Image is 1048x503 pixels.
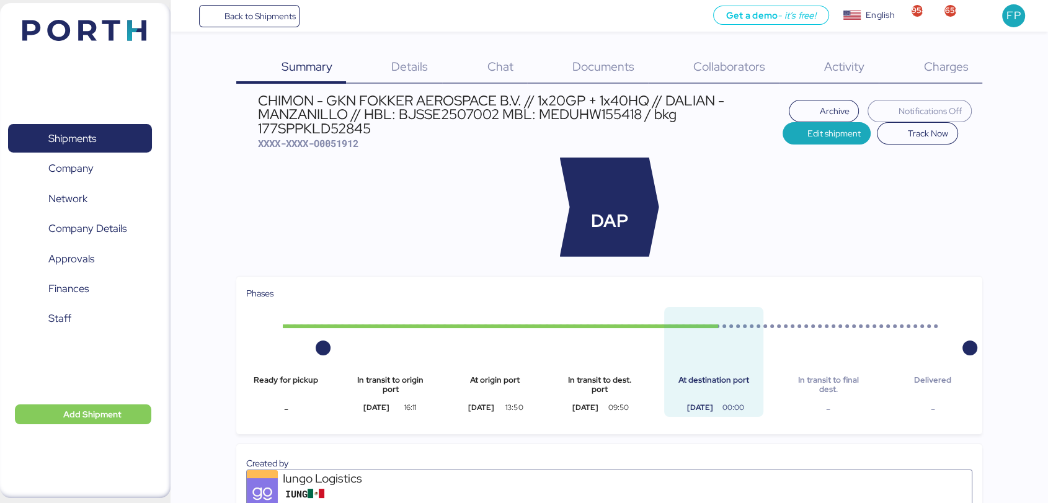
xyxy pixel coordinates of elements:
div: 16:11 [389,402,430,413]
a: Back to Shipments [199,5,300,27]
span: Summary [282,58,332,74]
div: - [246,402,326,417]
span: FP [1006,7,1020,24]
div: - [788,402,868,417]
div: Delivered [893,376,972,394]
div: Ready for pickup [246,376,326,394]
div: [DATE] [455,402,507,413]
div: At destination port [674,376,753,394]
div: [DATE] [674,402,726,413]
button: Notifications Off [868,100,972,122]
button: Add Shipment [15,404,151,424]
span: Back to Shipments [224,9,295,24]
a: Company Details [8,215,152,243]
button: Menu [178,6,199,27]
span: Edit shipment [807,126,861,141]
span: Documents [572,58,634,74]
span: Details [391,58,428,74]
span: Company Details [48,220,127,238]
div: English [866,9,894,22]
div: - [893,402,972,417]
span: XXXX-XXXX-O0051912 [258,137,358,149]
span: Network [48,190,87,208]
div: 13:50 [494,402,535,413]
span: Company [48,159,94,177]
span: DAP [591,208,628,234]
div: In transit to final dest. [788,376,868,394]
span: Archive [819,104,849,118]
span: Track Now [908,126,948,141]
span: Chat [487,58,513,74]
button: Archive [789,100,859,122]
span: Collaborators [693,58,765,74]
div: [DATE] [559,402,611,413]
div: Created by [246,456,972,470]
a: Staff [8,305,152,333]
a: Shipments [8,124,152,153]
div: CHIMON - GKN FOKKER AEROSPACE B.V. // 1x20GP + 1x40HQ // DALIAN - MANZANILLO // HBL: BJSSE2507002... [258,94,783,135]
span: Approvals [48,250,94,268]
div: In transit to dest. port [559,376,639,394]
a: Finances [8,275,152,303]
div: At origin port [455,376,535,394]
span: Charges [923,58,968,74]
span: Staff [48,309,71,327]
div: Phases [246,287,972,300]
span: Shipments [48,130,96,148]
div: [DATE] [351,402,402,413]
button: Track Now [877,122,958,145]
span: Notifications Off [899,104,962,118]
div: 09:50 [598,402,639,413]
div: 00:00 [713,402,753,413]
a: Approvals [8,244,152,273]
div: In transit to origin port [351,376,430,394]
span: Finances [48,280,89,298]
div: Iungo Logistics [283,470,432,487]
span: Activity [824,58,864,74]
a: Company [8,154,152,183]
button: Edit shipment [783,122,871,145]
span: Add Shipment [63,407,122,422]
a: Network [8,184,152,213]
